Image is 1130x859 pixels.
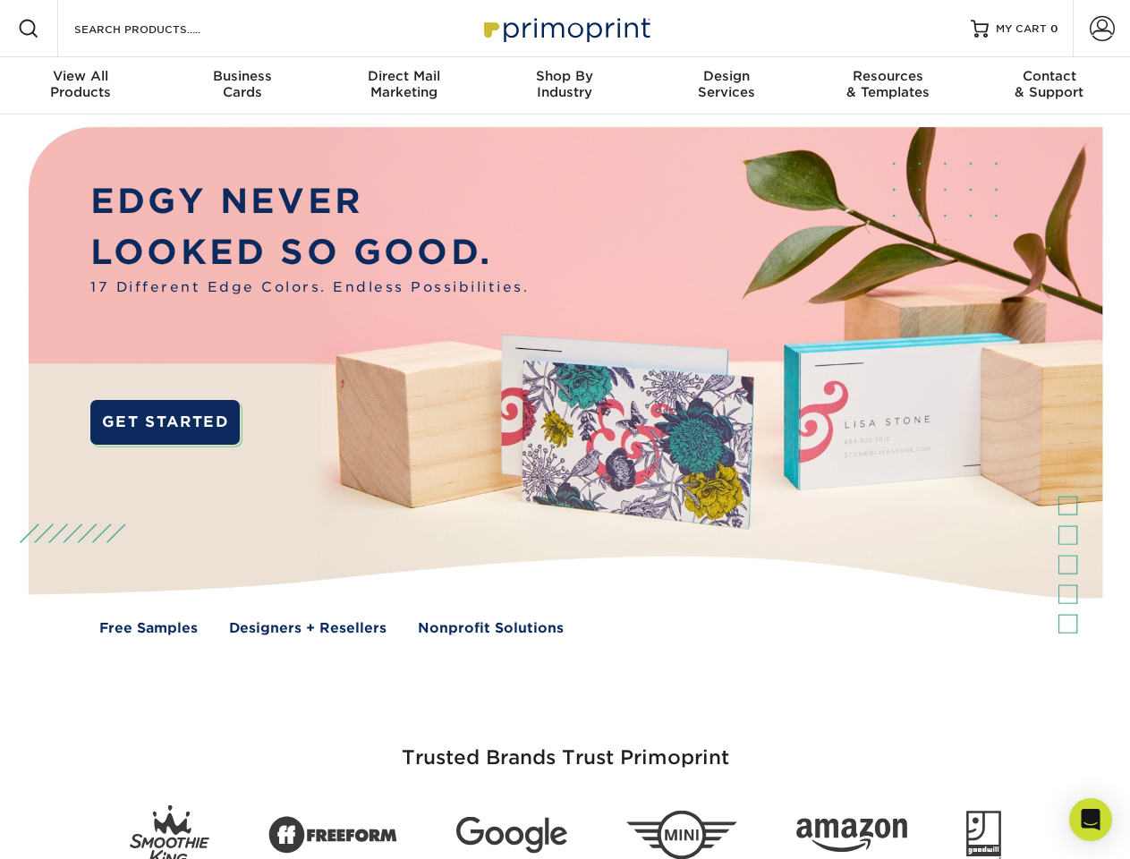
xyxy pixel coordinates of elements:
a: Free Samples [99,618,198,639]
span: 17 Different Edge Colors. Endless Possibilities. [90,277,529,298]
div: Industry [484,68,645,100]
span: Design [646,68,807,84]
a: Shop ByIndustry [484,57,645,115]
span: Direct Mail [323,68,484,84]
a: DesignServices [646,57,807,115]
a: BusinessCards [161,57,322,115]
img: Amazon [796,819,907,853]
div: Marketing [323,68,484,100]
img: Primoprint [476,9,655,47]
div: Cards [161,68,322,100]
a: Designers + Resellers [229,618,387,639]
a: Contact& Support [969,57,1130,115]
span: Contact [969,68,1130,84]
div: Services [646,68,807,100]
p: LOOKED SO GOOD. [90,227,529,278]
span: Shop By [484,68,645,84]
span: Business [161,68,322,84]
a: Nonprofit Solutions [418,618,564,639]
span: MY CART [996,21,1047,37]
a: Resources& Templates [807,57,968,115]
a: Direct MailMarketing [323,57,484,115]
p: EDGY NEVER [90,176,529,227]
h3: Trusted Brands Trust Primoprint [42,703,1089,791]
a: GET STARTED [90,400,240,445]
div: Open Intercom Messenger [1069,798,1112,841]
div: & Support [969,68,1130,100]
span: Resources [807,68,968,84]
div: & Templates [807,68,968,100]
span: 0 [1050,22,1058,35]
img: Goodwill [966,811,1001,859]
input: SEARCH PRODUCTS..... [72,18,247,39]
img: Google [456,817,567,854]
